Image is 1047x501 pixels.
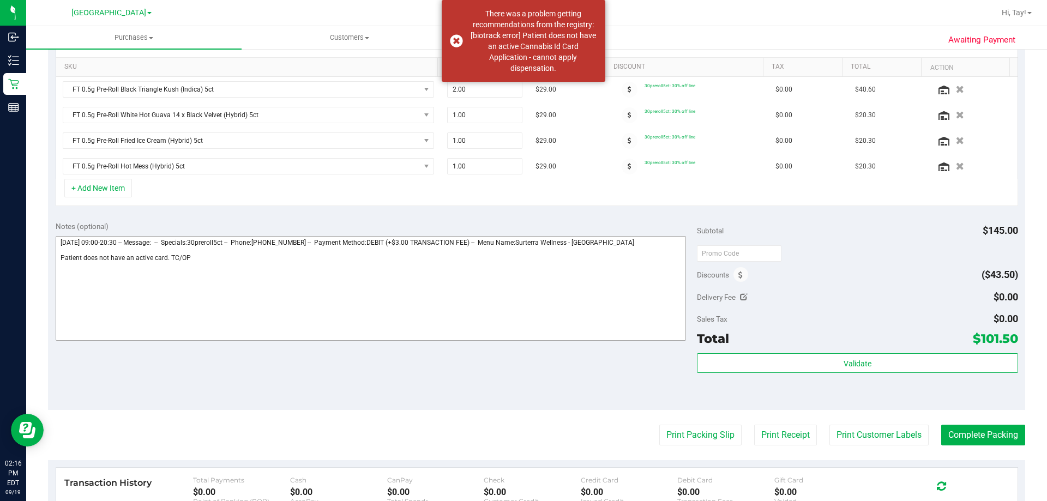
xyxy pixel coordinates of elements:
[855,84,876,95] span: $40.60
[973,331,1018,346] span: $101.50
[775,110,792,120] span: $0.00
[8,79,19,89] inline-svg: Retail
[775,136,792,146] span: $0.00
[921,58,1009,77] th: Action
[242,33,456,43] span: Customers
[855,136,876,146] span: $20.30
[697,293,736,301] span: Delivery Fee
[774,476,871,484] div: Gift Card
[63,133,420,148] span: FT 0.5g Pre-Roll Fried Ice Cream (Hybrid) 5ct
[193,487,290,497] div: $0.00
[697,331,729,346] span: Total
[581,476,678,484] div: Credit Card
[941,425,1025,445] button: Complete Packing
[63,107,434,123] span: NO DATA FOUND
[697,265,729,285] span: Discounts
[948,34,1015,46] span: Awaiting Payment
[71,8,146,17] span: [GEOGRAPHIC_DATA]
[448,107,522,123] input: 1.00
[677,476,774,484] div: Debit Card
[844,359,871,368] span: Validate
[754,425,817,445] button: Print Receipt
[5,488,21,496] p: 09/19
[645,83,695,88] span: 30preroll5ct: 30% off line
[8,102,19,113] inline-svg: Reports
[677,487,774,497] div: $0.00
[8,32,19,43] inline-svg: Inbound
[983,225,1018,236] span: $145.00
[994,313,1018,324] span: $0.00
[581,487,678,497] div: $0.00
[193,476,290,484] div: Total Payments
[448,82,522,97] input: 2.00
[290,487,387,497] div: $0.00
[855,161,876,172] span: $20.30
[64,179,132,197] button: + Add New Item
[387,476,484,484] div: CanPay
[448,133,522,148] input: 1.00
[645,134,695,140] span: 30preroll5ct: 30% off line
[659,425,742,445] button: Print Packing Slip
[469,8,597,74] div: There was a problem getting recommendations from the registry: [biotrack error] Patient does not ...
[697,315,727,323] span: Sales Tax
[851,63,917,71] a: Total
[613,63,759,71] a: Discount
[775,161,792,172] span: $0.00
[1002,8,1026,17] span: Hi, Tay!
[63,159,420,174] span: FT 0.5g Pre-Roll Hot Mess (Hybrid) 5ct
[63,81,434,98] span: NO DATA FOUND
[8,55,19,66] inline-svg: Inventory
[290,476,387,484] div: Cash
[982,269,1018,280] span: ($43.50)
[697,353,1018,373] button: Validate
[64,63,434,71] a: SKU
[535,161,556,172] span: $29.00
[26,26,242,49] a: Purchases
[829,425,929,445] button: Print Customer Labels
[387,487,484,497] div: $0.00
[63,132,434,149] span: NO DATA FOUND
[11,414,44,446] iframe: Resource center
[448,159,522,174] input: 1.00
[855,110,876,120] span: $20.30
[740,293,748,301] i: Edit Delivery Fee
[26,33,242,43] span: Purchases
[645,160,695,165] span: 30preroll5ct: 30% off line
[697,226,724,235] span: Subtotal
[484,476,581,484] div: Check
[772,63,838,71] a: Tax
[645,108,695,114] span: 30preroll5ct: 30% off line
[697,245,781,262] input: Promo Code
[242,26,457,49] a: Customers
[56,222,109,231] span: Notes (optional)
[535,84,556,95] span: $29.00
[484,487,581,497] div: $0.00
[63,107,420,123] span: FT 0.5g Pre-Roll White Hot Guava 14 x Black Velvet (Hybrid) 5ct
[5,458,21,488] p: 02:16 PM EDT
[994,291,1018,303] span: $0.00
[535,136,556,146] span: $29.00
[63,82,420,97] span: FT 0.5g Pre-Roll Black Triangle Kush (Indica) 5ct
[774,487,871,497] div: $0.00
[63,158,434,174] span: NO DATA FOUND
[535,110,556,120] span: $29.00
[775,84,792,95] span: $0.00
